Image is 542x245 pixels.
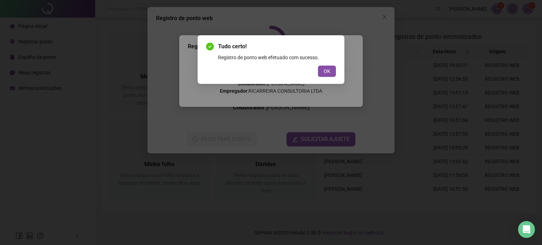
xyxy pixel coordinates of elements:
div: Open Intercom Messenger [518,221,535,238]
span: OK [324,67,330,75]
span: check-circle [206,43,214,50]
div: Registro de ponto web efetuado com sucesso. [218,54,336,61]
button: OK [318,66,336,77]
span: Tudo certo! [218,42,336,51]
